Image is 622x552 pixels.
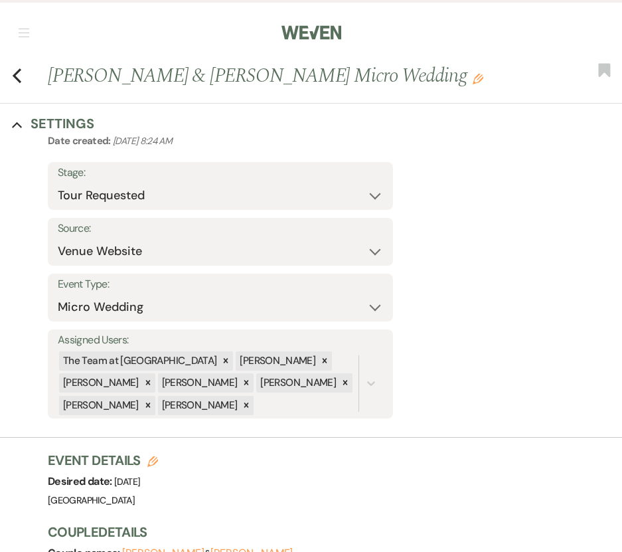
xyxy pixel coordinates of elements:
[48,451,158,470] h3: Event Details
[48,474,114,488] span: Desired date:
[281,19,341,46] img: Weven Logo
[158,396,240,415] div: [PERSON_NAME]
[48,62,502,90] h1: [PERSON_NAME] & [PERSON_NAME] Micro Wedding
[58,331,383,350] label: Assigned Users:
[59,351,218,371] div: The Team at [GEOGRAPHIC_DATA]
[48,494,135,506] span: [GEOGRAPHIC_DATA]
[236,351,317,371] div: [PERSON_NAME]
[58,275,383,294] label: Event Type:
[59,373,141,393] div: [PERSON_NAME]
[114,476,140,488] span: [DATE]
[31,114,94,133] h3: Settings
[58,163,383,183] label: Stage:
[59,396,141,415] div: [PERSON_NAME]
[473,72,483,84] button: Edit
[158,373,240,393] div: [PERSON_NAME]
[48,134,113,147] span: Date created:
[58,219,383,238] label: Source:
[113,135,172,147] span: [DATE] 8:24 AM
[48,523,609,541] h3: Couple Details
[256,373,338,393] div: [PERSON_NAME]
[12,114,94,133] button: Settings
